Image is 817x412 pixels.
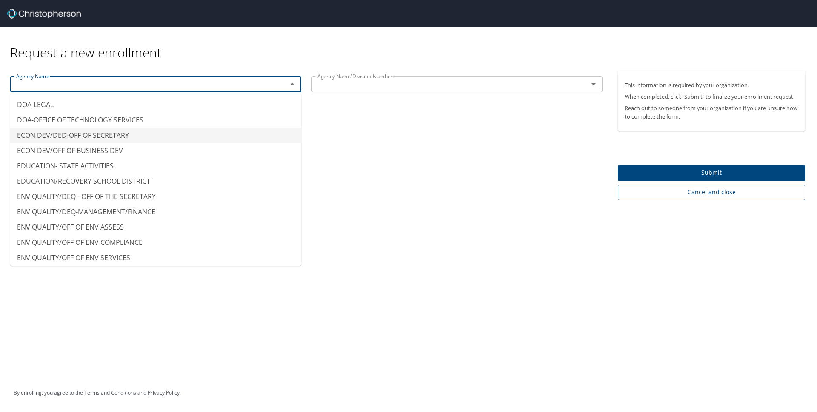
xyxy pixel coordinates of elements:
li: DOA-OFFICE OF TECHNOLOGY SERVICES [10,112,301,128]
div: Request a new enrollment [10,27,812,61]
button: Submit [618,165,805,182]
li: ENV QUALITY/DEQ - OFF OF THE SECRETARY [10,189,301,204]
li: ENV QUALITY/OFF OF ENV ASSESS [10,219,301,235]
li: ENV QUALITY/DEQ-MANAGEMENT/FINANCE [10,204,301,219]
span: Submit [625,168,798,178]
span: Cancel and close [625,187,798,198]
p: When completed, click “Submit” to finalize your enrollment request. [625,93,798,101]
div: By enrolling, you agree to the and . [14,382,181,403]
a: Privacy Policy [148,389,180,396]
p: This information is required by your organization. [625,81,798,89]
li: ENV QUALITY/OFF OF ENV COMPLIANCE [10,235,301,250]
a: Terms and Conditions [84,389,136,396]
li: DOA-LEGAL [10,97,301,112]
button: Open [588,78,600,90]
button: Close [286,78,298,90]
li: EDUCATION- STATE ACTIVITIES [10,158,301,173]
button: Cancel and close [618,185,805,200]
img: cbt logo [7,9,81,19]
li: ECON DEV/OFF OF BUSINESS DEV [10,143,301,158]
li: ECON DEV/DED-OFF OF SECRETARY [10,128,301,143]
li: FACILITY PLANNING/CONTROL [10,265,301,281]
p: Reach out to someone from your organization if you are unsure how to complete the form. [625,104,798,120]
li: ENV QUALITY/OFF OF ENV SERVICES [10,250,301,265]
li: EDUCATION/RECOVERY SCHOOL DISTRICT [10,173,301,189]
